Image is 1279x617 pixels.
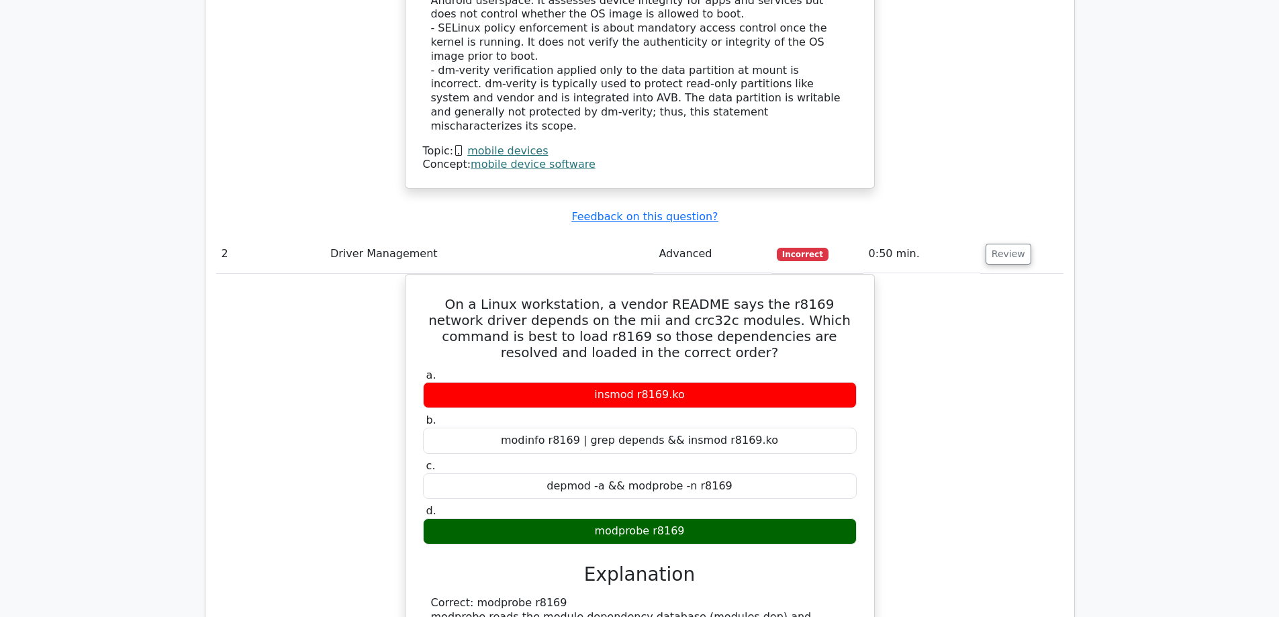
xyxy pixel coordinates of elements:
div: modprobe r8169 [423,518,857,544]
td: 0:50 min. [863,235,980,273]
h5: On a Linux workstation, a vendor README says the r8169 network driver depends on the mii and crc3... [422,296,858,361]
h3: Explanation [431,563,849,586]
a: Feedback on this question? [571,210,718,223]
span: c. [426,459,436,472]
div: modinfo r8169 | grep depends && insmod r8169.ko [423,428,857,454]
td: 2 [216,235,325,273]
a: mobile device software [471,158,596,171]
span: a. [426,369,436,381]
span: d. [426,504,436,517]
span: b. [426,414,436,426]
button: Review [986,244,1031,265]
div: Concept: [423,158,857,172]
div: Topic: [423,144,857,158]
td: Driver Management [325,235,654,273]
a: mobile devices [467,144,548,157]
span: Incorrect [777,248,828,261]
div: insmod r8169.ko [423,382,857,408]
td: Advanced [653,235,771,273]
div: depmod -a && modprobe -n r8169 [423,473,857,500]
